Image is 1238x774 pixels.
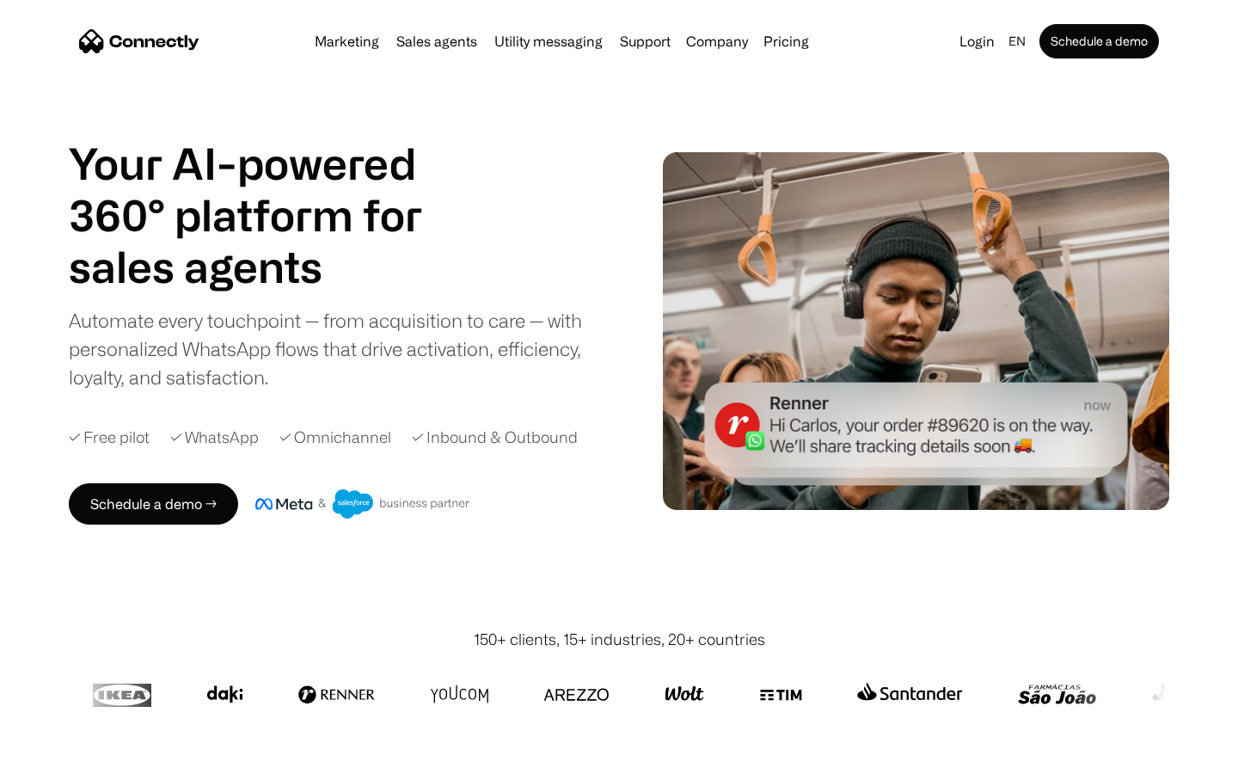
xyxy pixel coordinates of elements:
[412,426,578,449] div: ✓ Inbound & Outbound
[279,426,391,449] div: ✓ Omnichannel
[681,29,753,53] div: Company
[69,241,464,292] div: 1 of 4
[686,29,748,53] div: Company
[69,426,150,449] div: ✓ Free pilot
[69,241,464,292] div: carousel
[255,489,470,519] img: Meta and Salesforce business partner badge.
[757,34,816,48] a: Pricing
[69,306,610,391] div: Automate every touchpoint — from acquisition to care — with personalized WhatsApp flows that driv...
[69,241,464,292] h1: sales agents
[953,29,1002,53] a: Login
[17,742,103,768] aside: Language selected: English
[389,34,484,48] a: Sales agents
[79,28,199,54] a: home
[487,34,610,48] a: Utility messaging
[308,34,386,48] a: Marketing
[613,34,677,48] a: Support
[474,628,765,651] div: 150+ clients, 15+ industries, 20+ countries
[1008,29,1026,53] div: en
[170,426,259,449] div: ✓ WhatsApp
[1039,24,1159,58] a: Schedule a demo
[69,483,238,525] a: Schedule a demo →
[69,138,464,241] h1: Your AI-powered 360° platform for
[1002,29,1036,53] div: en
[34,744,103,768] ul: Language list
